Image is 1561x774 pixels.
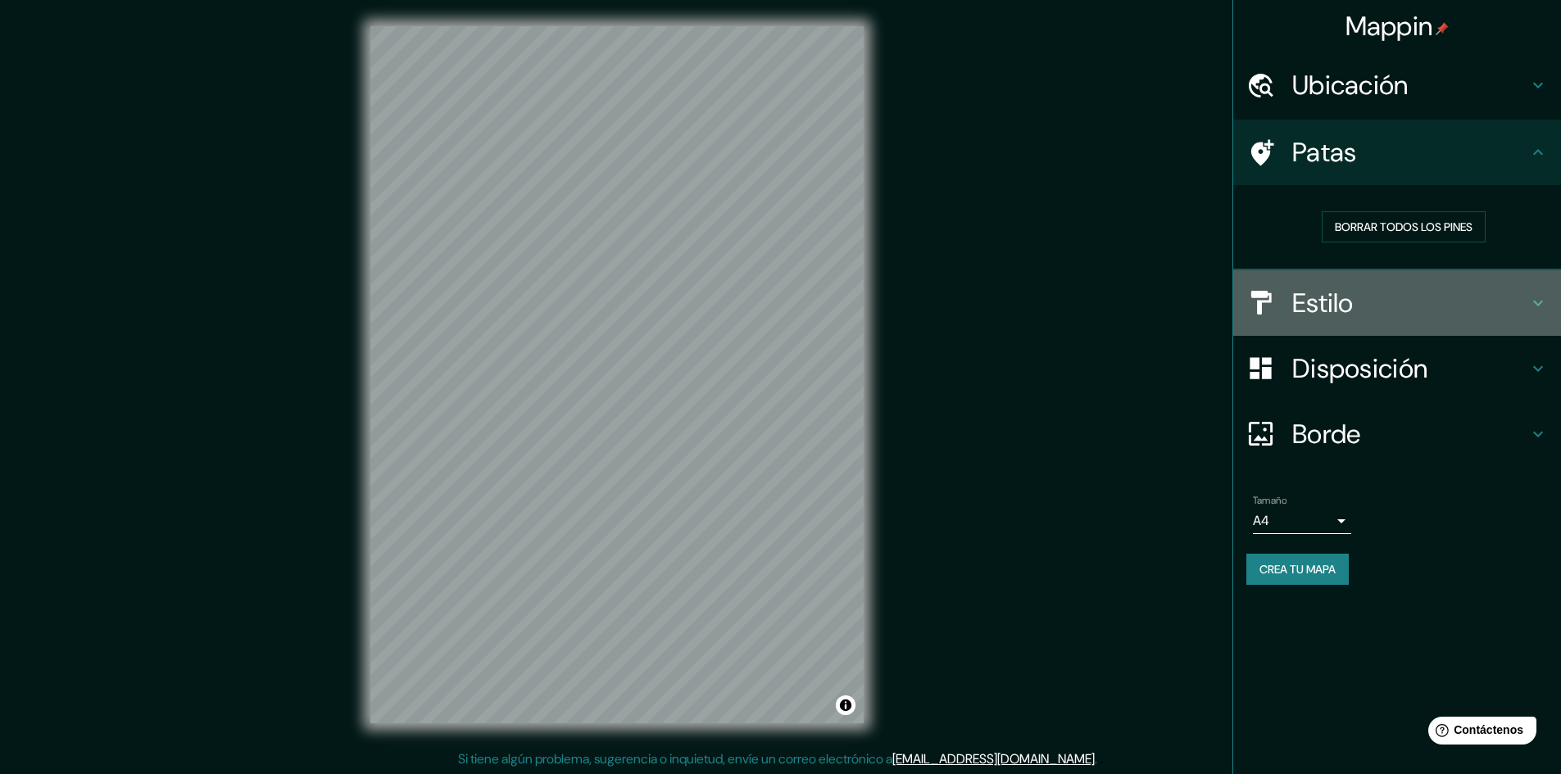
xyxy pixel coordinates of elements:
a: [EMAIL_ADDRESS][DOMAIN_NAME] [892,750,1095,767]
div: Borde [1233,401,1561,467]
font: Borrar todos los pines [1335,220,1473,234]
font: Mappin [1345,9,1433,43]
div: Estilo [1233,270,1561,336]
font: Patas [1292,135,1357,170]
font: Tamaño [1253,494,1286,507]
font: Borde [1292,417,1361,451]
font: Si tiene algún problema, sugerencia o inquietud, envíe un correo electrónico a [458,750,892,767]
font: A4 [1253,512,1269,529]
button: Borrar todos los pines [1322,211,1486,242]
font: Estilo [1292,286,1354,320]
button: Crea tu mapa [1246,554,1349,585]
font: Ubicación [1292,68,1409,102]
div: Patas [1233,120,1561,185]
font: . [1097,749,1100,767]
button: Activar o desactivar atribución [836,695,855,715]
canvas: Mapa [370,26,864,723]
div: A4 [1253,508,1351,534]
iframe: Lanzador de widgets de ayuda [1415,710,1543,756]
div: Disposición [1233,336,1561,401]
font: . [1100,749,1103,767]
img: pin-icon.png [1436,22,1449,35]
font: Crea tu mapa [1259,562,1336,577]
div: Ubicación [1233,52,1561,118]
font: Disposición [1292,351,1427,386]
font: . [1095,750,1097,767]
